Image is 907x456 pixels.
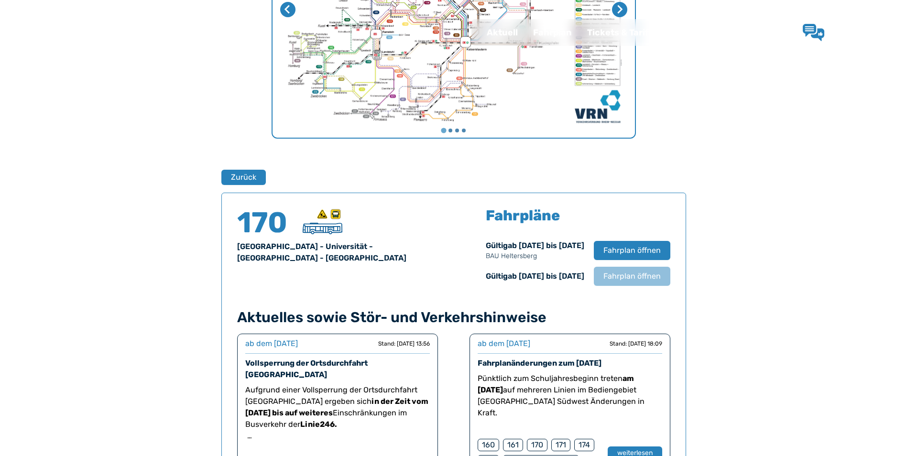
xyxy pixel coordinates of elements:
[610,340,662,347] div: Stand: [DATE] 18:09
[551,439,570,451] div: 171
[691,20,727,45] a: Jobs
[31,26,68,39] img: QNV Logo
[486,240,584,261] div: Gültig ab [DATE] bis [DATE]
[237,309,670,326] h4: Aktuelles sowie Stör- und Verkehrshinweise
[245,397,428,417] strong: in der Zeit vom [DATE] bis auf weiteres
[221,170,260,185] a: Zurück
[832,27,881,37] span: Lob & Kritik
[378,340,430,347] div: Stand: [DATE] 13:56
[478,439,499,451] div: 160
[486,271,584,282] div: Gültig ab [DATE] bis [DATE]
[273,127,635,134] ul: Wählen Sie eine Seite zum Anzeigen
[478,358,601,368] a: Fahrplanänderungen zum [DATE]
[245,338,298,349] div: ab dem [DATE]
[594,241,670,260] button: Fahrplan öffnen
[503,439,523,451] div: 161
[462,129,466,132] button: Gehe zu Seite 4
[31,23,68,42] a: QNV Logo
[478,338,530,349] div: ab dem [DATE]
[486,251,584,261] p: BAU Heltersberg
[612,2,627,17] button: Nächste Seite
[237,241,442,264] div: [GEOGRAPHIC_DATA] - Universität - [GEOGRAPHIC_DATA] - [GEOGRAPHIC_DATA]
[803,24,881,41] a: Lob & Kritik
[603,245,661,256] span: Fahrplan öffnen
[478,373,662,419] p: Pünktlich zum Schuljahresbeginn treten auf mehreren Linien im Bediengebiet [GEOGRAPHIC_DATA] Südw...
[221,170,266,185] button: Zurück
[525,20,579,45] a: Fahrplan
[662,20,691,45] a: Wir
[303,223,342,234] img: Überlandbus
[300,420,320,429] strong: Linie
[441,128,446,133] button: Gehe zu Seite 1
[603,271,661,282] span: Fahrplan öffnen
[448,129,452,132] button: Gehe zu Seite 2
[727,20,777,45] a: Kontakt
[579,20,662,45] a: Tickets & Tarife
[594,267,670,286] button: Fahrplan öffnen
[527,439,547,451] div: 170
[479,20,525,45] a: Aktuell
[574,439,594,451] div: 174
[455,129,459,132] button: Gehe zu Seite 3
[245,384,430,430] p: Aufgrund einer Vollsperrung der Ortsdurchfahrt [GEOGRAPHIC_DATA] ergeben sich Einschränkungen im ...
[486,208,560,223] h5: Fahrpläne
[280,2,295,17] button: Letzte Seite
[320,420,337,429] strong: 246.
[237,208,295,237] h4: 170
[245,358,368,379] a: Vollsperrung der Ortsdurchfahrt [GEOGRAPHIC_DATA]
[478,374,634,394] strong: am [DATE]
